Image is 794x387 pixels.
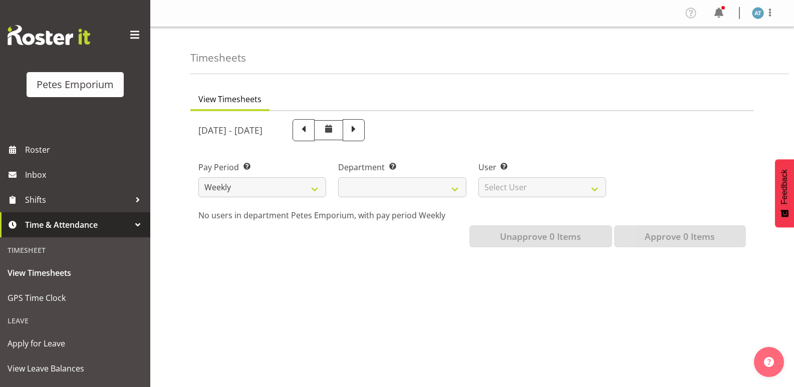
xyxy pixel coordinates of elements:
[3,356,148,381] a: View Leave Balances
[752,7,764,19] img: alex-micheal-taniwha5364.jpg
[8,290,143,305] span: GPS Time Clock
[198,125,262,136] h5: [DATE] - [DATE]
[775,159,794,227] button: Feedback - Show survey
[25,217,130,232] span: Time & Attendance
[25,142,145,157] span: Roster
[8,336,143,351] span: Apply for Leave
[645,230,715,243] span: Approve 0 Items
[478,161,606,173] label: User
[764,357,774,367] img: help-xxl-2.png
[190,52,246,64] h4: Timesheets
[500,230,581,243] span: Unapprove 0 Items
[198,161,326,173] label: Pay Period
[469,225,612,247] button: Unapprove 0 Items
[3,310,148,331] div: Leave
[3,285,148,310] a: GPS Time Clock
[8,265,143,280] span: View Timesheets
[25,192,130,207] span: Shifts
[8,25,90,45] img: Rosterit website logo
[198,93,261,105] span: View Timesheets
[614,225,746,247] button: Approve 0 Items
[8,361,143,376] span: View Leave Balances
[25,167,145,182] span: Inbox
[37,77,114,92] div: Petes Emporium
[3,331,148,356] a: Apply for Leave
[780,169,789,204] span: Feedback
[3,260,148,285] a: View Timesheets
[198,209,746,221] p: No users in department Petes Emporium, with pay period Weekly
[338,161,466,173] label: Department
[3,240,148,260] div: Timesheet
